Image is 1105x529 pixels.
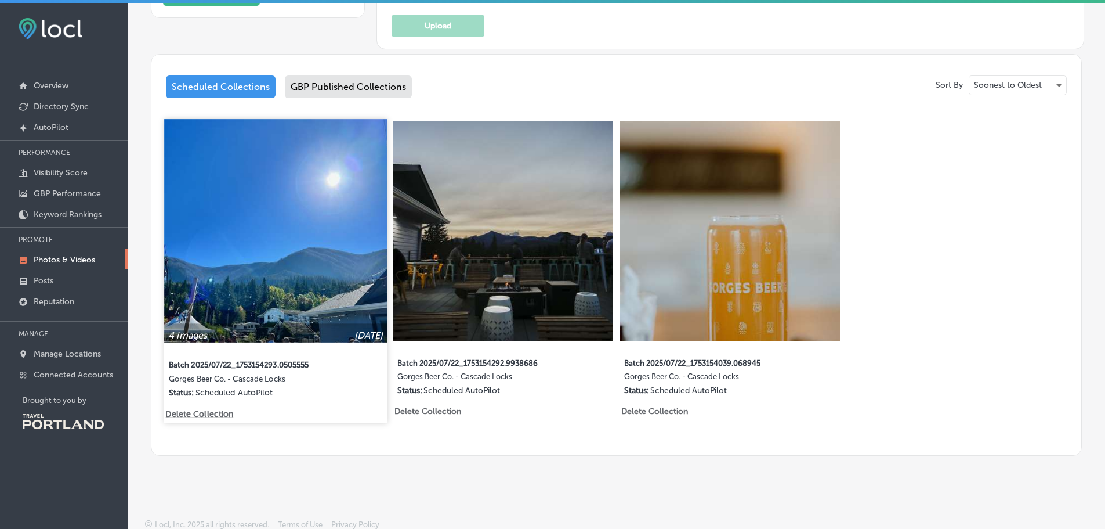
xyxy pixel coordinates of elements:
[164,119,387,342] img: Collection thumbnail
[969,76,1066,95] div: Soonest to Oldest
[165,409,231,419] p: Delete Collection
[393,121,613,341] img: Collection thumbnail
[34,349,101,359] p: Manage Locations
[621,406,687,416] p: Delete Collection
[624,372,790,386] label: Gorges Beer Co. - Cascade Locks
[23,396,128,405] p: Brought to you by
[392,15,484,37] button: Upload
[169,387,194,397] p: Status:
[169,374,337,387] label: Gorges Beer Co. - Cascade Locks
[34,255,95,265] p: Photos & Videos
[354,329,383,340] p: [DATE]
[34,189,101,199] p: GBP Performance
[974,80,1042,91] p: Soonest to Oldest
[155,520,269,529] p: Locl, Inc. 2025 all rights reserved.
[195,387,273,397] p: Scheduled AutoPilot
[169,353,337,374] label: Batch 2025/07/22_1753154293.0505555
[397,372,563,386] label: Gorges Beer Co. - Cascade Locks
[620,121,840,341] img: Collection thumbnail
[397,352,563,372] label: Batch 2025/07/22_1753154292.9938686
[394,406,460,416] p: Delete Collection
[166,75,276,98] div: Scheduled Collections
[34,102,89,111] p: Directory Sync
[423,386,500,395] p: Scheduled AutoPilot
[285,75,412,98] div: GBP Published Collections
[34,81,68,91] p: Overview
[650,386,727,395] p: Scheduled AutoPilot
[34,123,68,132] p: AutoPilot
[168,329,207,340] p: 4 images
[34,276,53,286] p: Posts
[34,168,88,178] p: Visibility Score
[34,210,102,219] p: Keyword Rankings
[397,386,422,395] p: Status:
[34,370,113,380] p: Connected Accounts
[19,18,82,39] img: fda3e92497d09a02dc62c9cd864e3231.png
[34,297,74,307] p: Reputation
[936,80,963,90] p: Sort By
[624,386,649,395] p: Status:
[23,414,104,429] img: Travel Portland
[624,352,790,372] label: Batch 2025/07/22_1753154039.068945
